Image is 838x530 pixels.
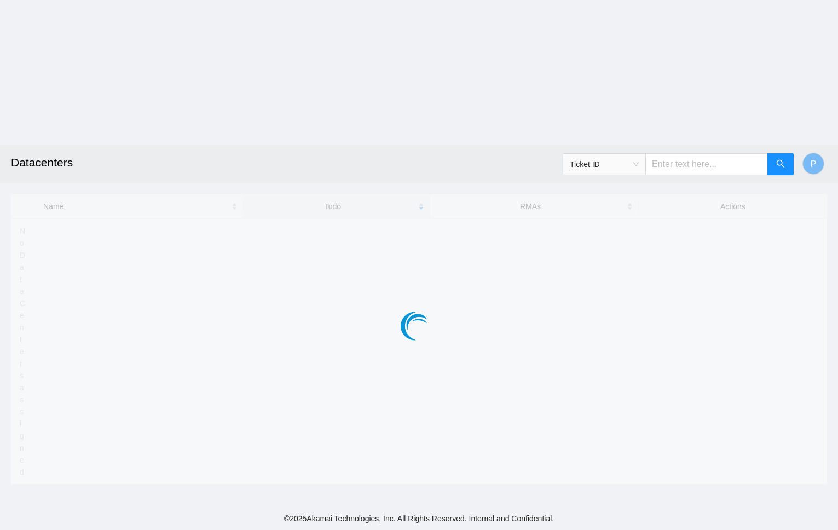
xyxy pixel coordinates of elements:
span: Ticket ID [570,156,639,172]
input: Enter text here... [645,153,768,175]
span: search [776,159,785,170]
button: P [802,153,824,175]
button: search [767,153,794,175]
span: P [811,157,817,171]
h2: Datacenters [11,145,582,180]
